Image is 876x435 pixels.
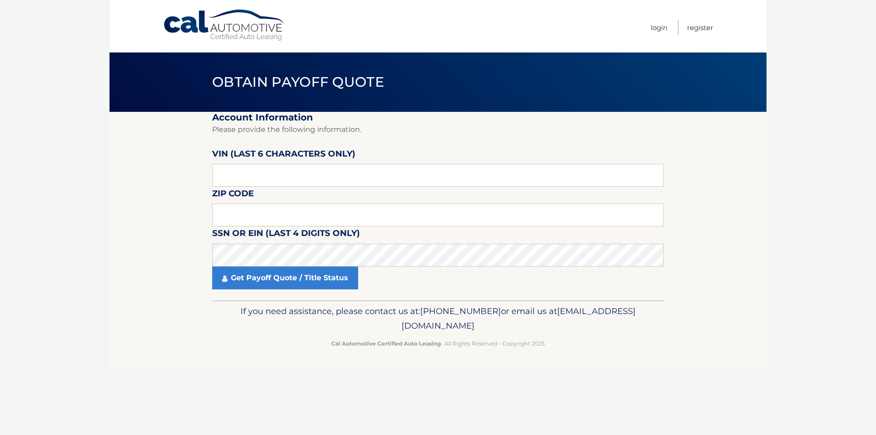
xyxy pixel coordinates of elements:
p: Please provide the following information. [212,123,664,136]
label: Zip Code [212,187,254,204]
label: SSN or EIN (last 4 digits only) [212,226,360,243]
a: Get Payoff Quote / Title Status [212,267,358,289]
span: [PHONE_NUMBER] [420,306,501,316]
a: Register [687,20,713,35]
h2: Account Information [212,112,664,123]
a: Login [651,20,667,35]
strong: Cal Automotive Certified Auto Leasing [331,340,441,347]
p: - All Rights Reserved - Copyright 2025 [218,339,658,348]
p: If you need assistance, please contact us at: or email us at [218,304,658,333]
span: Obtain Payoff Quote [212,73,384,90]
label: VIN (last 6 characters only) [212,147,355,164]
a: Cal Automotive [163,9,286,42]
